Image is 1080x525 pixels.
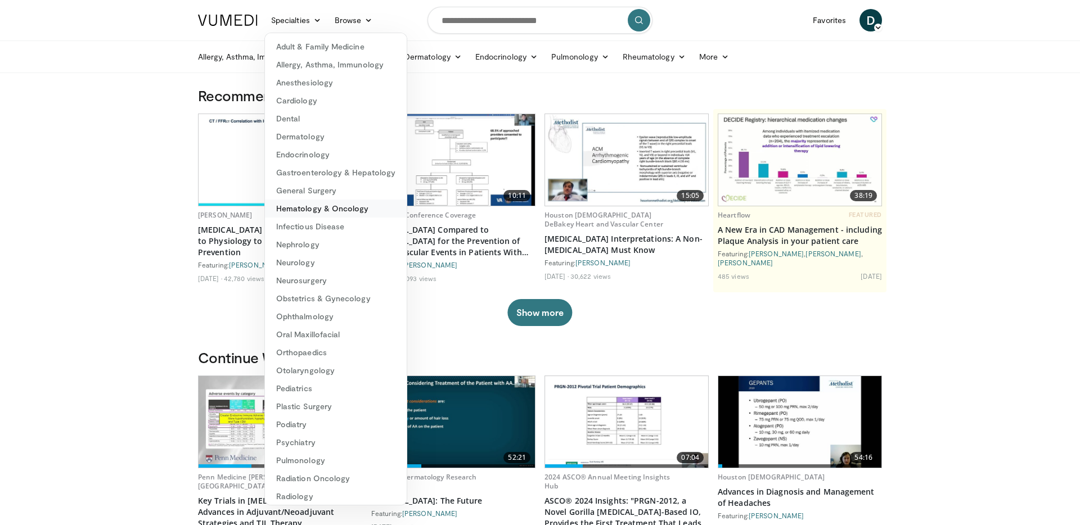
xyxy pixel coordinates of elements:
[265,182,407,200] a: General Surgery
[198,349,882,366] h3: Continue Watching
[402,509,457,517] a: [PERSON_NAME]
[198,210,253,220] a: [PERSON_NAME]
[265,218,407,236] a: Infectious Disease
[198,87,882,105] h3: Recommended for You
[199,376,362,468] a: 16:47
[265,397,407,415] a: Plastic Surgery
[265,56,407,74] a: Allergy, Asthma, Immunology
[545,376,708,468] img: 369b2f32-74e1-478a-af52-5fdba8406a22.620x360_q85_upscale.jpg
[371,224,535,258] a: [MEDICAL_DATA] Compared to [MEDICAL_DATA] for the Prevention of Cardiovascular Events in Patients...
[265,38,407,56] a: Adult & Family Medicine
[265,254,407,271] a: Neurology
[265,110,407,128] a: Dental
[544,472,670,491] a: 2024 ASCO® Annual Meeting Insights Hub
[198,224,362,258] a: [MEDICAL_DATA] in [DATE]: From Anatomy to Physiology to Plaque Burden and Prevention
[718,210,750,220] a: Heartflow
[372,376,535,468] a: 52:21
[805,250,861,257] a: [PERSON_NAME]
[371,495,535,506] a: [MEDICAL_DATA]: The Future
[265,343,407,361] a: Orthopaedics
[372,376,535,468] img: 2c15cfd9-7da1-4d86-8d60-6f87868aee54.620x360_q85_upscale.jpg
[198,15,258,26] img: VuMedi Logo
[265,128,407,146] a: Dermatology
[265,289,407,307] a: Obstetrics & Gynecology
[265,487,407,505] a: Radiology
[849,211,882,219] span: FEATURED
[850,190,877,201] span: 38:19
[199,114,362,206] a: 20:47
[372,114,535,206] a: 10:11
[265,451,407,469] a: Pulmonology
[850,452,877,463] span: 54:16
[570,271,611,280] li: 30,622 views
[692,46,736,68] a: More
[469,46,544,68] a: Endocrinology
[372,114,535,206] img: 7c0f9b53-1609-4588-8498-7cac8464d722.620x360_q85_upscale.jpg
[544,258,709,267] div: Featuring:
[545,376,708,468] a: 07:04
[199,114,362,206] img: 823da73b-7a00-425d-bb7f-45c8b03b10c3.620x360_q85_upscale.jpg
[749,250,804,257] a: [PERSON_NAME]
[265,379,407,397] a: Pediatrics
[265,236,407,254] a: Nephrology
[265,415,407,433] a: Podiatry
[503,452,530,463] span: 52:21
[507,299,572,326] button: Show more
[806,9,853,31] a: Favorites
[544,271,569,280] li: [DATE]
[749,512,804,519] a: [PERSON_NAME]
[544,46,616,68] a: Pulmonology
[545,114,708,206] a: 15:05
[198,260,362,269] div: Featuring:
[427,7,652,34] input: Search topics, interventions
[545,114,708,206] img: 59f69555-d13b-4130-aa79-5b0c1d5eebbb.620x360_q85_upscale.jpg
[265,146,407,164] a: Endocrinology
[861,271,882,280] li: [DATE]
[397,274,436,283] li: 37,093 views
[191,46,319,68] a: Allergy, Asthma, Immunology
[371,472,477,491] a: Pediatric Dermatology Research Alliance
[199,376,362,468] img: ee7581b8-65d0-40ed-b062-1388231d7a30.620x360_q85_upscale.jpg
[859,9,882,31] a: D
[371,210,476,220] a: AHA 2022 Conference Coverage
[402,261,457,269] a: [PERSON_NAME]
[265,164,407,182] a: Gastroenterology & Hepatology
[718,486,882,509] a: Advances in Diagnosis and Management of Headaches
[718,114,881,206] a: 38:19
[677,190,704,201] span: 15:05
[398,46,469,68] a: Dermatology
[224,274,264,283] li: 42,780 views
[371,260,535,269] div: Featuring:
[229,261,284,269] a: [PERSON_NAME]
[265,361,407,379] a: Otolaryngology
[718,511,882,520] div: Featuring:
[718,114,881,206] img: 738d0e2d-290f-4d89-8861-908fb8b721dc.620x360_q85_upscale.jpg
[265,271,407,289] a: Neurosurgery
[371,509,535,518] div: Featuring:
[718,271,749,280] li: 485 views
[575,259,631,266] a: [PERSON_NAME]
[718,376,881,468] a: 54:16
[544,233,709,256] a: [MEDICAL_DATA] Interpretations: A Non-[MEDICAL_DATA] Must Know
[265,325,407,343] a: Oral Maxillofacial
[718,224,882,247] a: A New Era in CAD Management - including Plaque Analysis in your patient care
[328,9,380,31] a: Browse
[503,190,530,201] span: 10:11
[544,210,663,229] a: Houston [DEMOGRAPHIC_DATA] DeBakey Heart and Vascular Center
[718,376,881,468] img: 29100dcc-a59a-4467-8c8c-c1f0f3d42c21.620x360_q85_upscale.jpg
[265,307,407,325] a: Ophthalmology
[198,472,325,491] a: Penn Medicine [PERSON_NAME][GEOGRAPHIC_DATA][MEDICAL_DATA]
[718,259,773,266] a: [PERSON_NAME]
[265,469,407,487] a: Radiation Oncology
[265,200,407,218] a: Hematology & Oncology
[264,9,328,31] a: Specialties
[264,33,407,505] div: Specialties
[616,46,692,68] a: Rheumatology
[718,472,825,482] a: Houston [DEMOGRAPHIC_DATA]
[265,92,407,110] a: Cardiology
[677,452,704,463] span: 07:04
[718,249,882,267] div: Featuring: , ,
[265,74,407,92] a: Anesthesiology
[198,274,222,283] li: [DATE]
